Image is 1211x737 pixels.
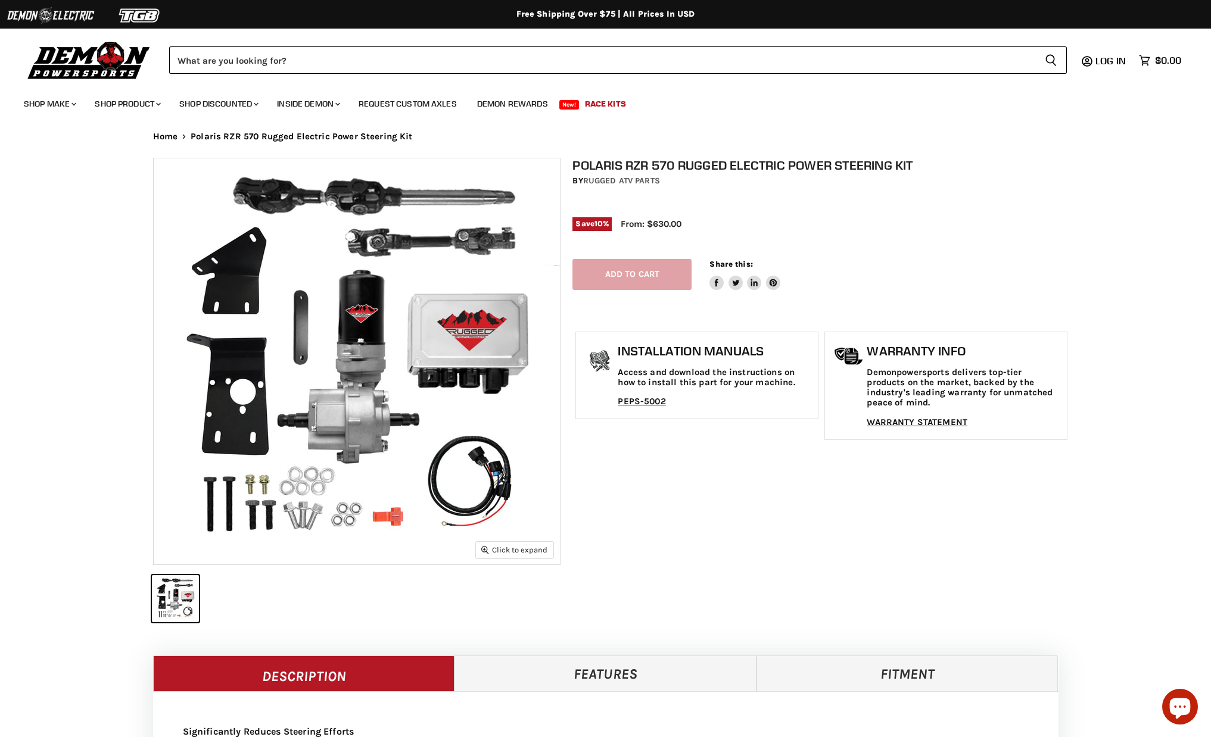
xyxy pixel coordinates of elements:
[757,655,1059,691] a: Fitment
[1159,689,1201,727] inbox-online-store-chat: Shopify online store chat
[594,219,603,228] span: 10
[618,344,812,358] h1: Installation Manuals
[1133,52,1187,69] a: $0.00
[268,92,347,116] a: Inside Demon
[481,545,547,554] span: Click to expand
[95,4,185,27] img: TGB Logo 2
[583,176,660,186] a: Rugged ATV Parts
[1155,55,1181,66] span: $0.00
[709,260,752,268] span: Share this:
[86,92,168,116] a: Shop Product
[572,158,1070,173] h1: Polaris RZR 570 Rugged Electric Power Steering Kit
[169,46,1035,74] input: Search
[709,259,780,291] aside: Share this:
[6,4,95,27] img: Demon Electric Logo 2
[15,92,83,116] a: Shop Make
[1095,55,1126,67] span: Log in
[1090,55,1133,66] a: Log in
[24,39,154,81] img: Demon Powersports
[867,344,1061,358] h1: Warranty Info
[191,132,413,142] span: Polaris RZR 570 Rugged Electric Power Steering Kit
[454,655,757,691] a: Features
[618,367,812,388] p: Access and download the instructions on how to install this part for your machine.
[468,92,557,116] a: Demon Rewards
[834,347,864,366] img: warranty-icon.png
[618,396,665,407] a: PEPS-5002
[572,217,612,230] span: Save %
[585,347,615,377] img: install_manual-icon.png
[350,92,466,116] a: Request Custom Axles
[572,174,1070,188] div: by
[169,46,1067,74] form: Product
[621,218,681,229] span: From: $630.00
[170,92,266,116] a: Shop Discounted
[476,542,553,558] button: Click to expand
[152,575,199,622] button: IMAGE thumbnail
[129,132,1082,142] nav: Breadcrumbs
[153,132,178,142] a: Home
[867,367,1061,408] p: Demonpowersports delivers top-tier products on the market, backed by the industry's leading warra...
[559,100,580,110] span: New!
[576,92,635,116] a: Race Kits
[1035,46,1067,74] button: Search
[154,158,560,564] img: IMAGE
[15,87,1178,116] ul: Main menu
[153,655,455,691] a: Description
[867,417,967,427] a: WARRANTY STATEMENT
[129,9,1082,20] div: Free Shipping Over $75 | All Prices In USD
